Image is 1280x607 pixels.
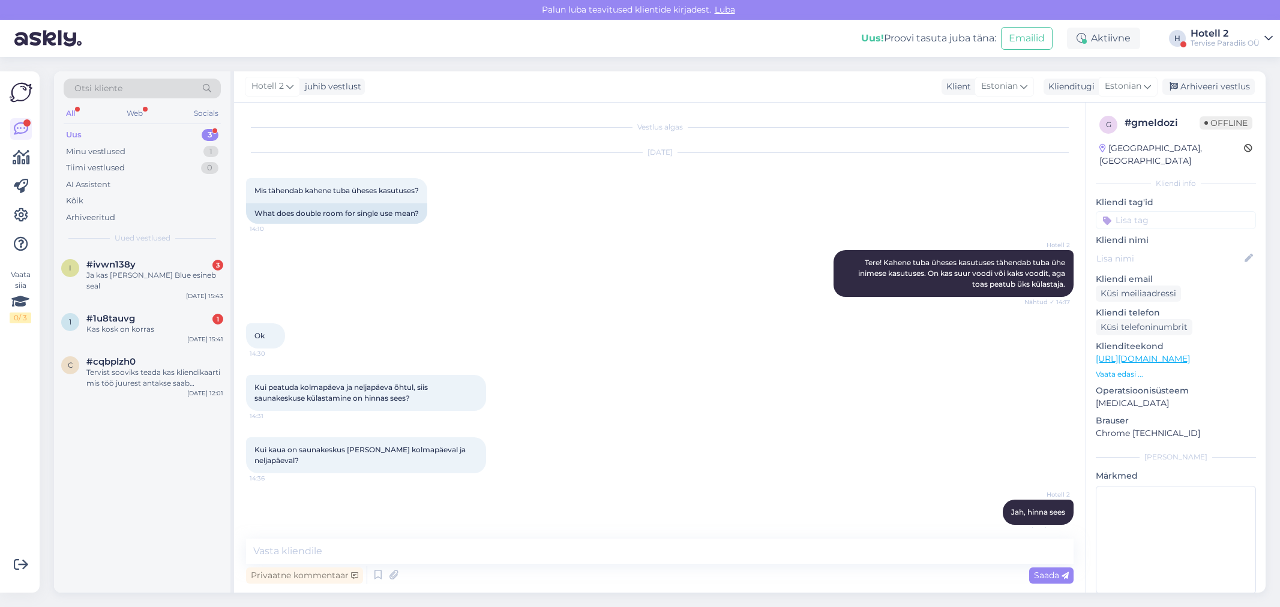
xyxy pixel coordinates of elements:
span: Luba [711,4,739,15]
span: #1u8tauvg [86,313,135,324]
div: [PERSON_NAME] [1096,452,1256,462]
div: Tervise Paradiis OÜ [1191,38,1260,48]
span: 14:10 [250,224,295,233]
span: #ivwn138y [86,259,136,270]
div: Kliendi info [1096,178,1256,189]
b: Uus! [861,32,884,44]
div: [DATE] 15:41 [187,335,223,344]
span: Nähtud ✓ 14:17 [1024,298,1070,306]
div: 0 / 3 [10,312,31,323]
div: Tiimi vestlused [66,162,125,174]
div: Aktiivne [1067,28,1140,49]
span: g [1106,120,1111,129]
div: 3 [212,260,223,271]
span: Offline [1200,116,1252,130]
p: Märkmed [1096,470,1256,482]
span: Otsi kliente [74,82,122,95]
div: Kõik [66,195,83,207]
div: Minu vestlused [66,146,125,158]
span: Tere! Kahene tuba üheses kasutuses tähendab tuba ühe inimese kasutuses. On kas suur voodi või kak... [858,258,1067,289]
div: Küsi telefoninumbrit [1096,319,1192,335]
span: Jah, hinna sees [1011,507,1065,516]
div: Vestlus algas [246,122,1074,133]
div: Proovi tasuta juba täna: [861,31,996,46]
div: What does double room for single use mean? [246,203,427,224]
div: All [64,106,77,121]
span: Nähtud ✓ 14:52 [1023,525,1070,534]
div: Klient [942,80,971,93]
div: [GEOGRAPHIC_DATA], [GEOGRAPHIC_DATA] [1099,142,1244,167]
img: Askly Logo [10,81,32,104]
span: 14:36 [250,474,295,483]
span: i [69,263,71,272]
div: Arhiveeri vestlus [1162,79,1255,95]
div: H [1169,30,1186,47]
div: Uus [66,129,82,141]
p: [MEDICAL_DATA] [1096,397,1256,410]
span: Kui kaua on saunakeskus [PERSON_NAME] kolmapäeval ja neljapäeval? [254,445,467,465]
div: # gmeldozi [1125,116,1200,130]
div: 3 [202,129,218,141]
span: Ok [254,331,265,340]
a: Hotell 2Tervise Paradiis OÜ [1191,29,1273,48]
span: Hotell 2 [251,80,284,93]
p: Kliendi nimi [1096,234,1256,247]
div: Hotell 2 [1191,29,1260,38]
span: Hotell 2 [1025,490,1070,499]
div: Klienditugi [1044,80,1095,93]
div: Arhiveeritud [66,212,115,224]
span: Hotell 2 [1025,241,1070,250]
div: 1 [212,314,223,324]
div: juhib vestlust [300,80,361,93]
div: Socials [191,106,221,121]
div: 0 [201,162,218,174]
span: Saada [1034,570,1069,581]
div: [DATE] 12:01 [187,389,223,398]
div: [DATE] [246,147,1074,158]
span: 14:30 [250,349,295,358]
span: #cqbplzh0 [86,356,136,367]
input: Lisa tag [1096,211,1256,229]
button: Emailid [1001,27,1053,50]
div: Vaata siia [10,269,31,323]
p: Kliendi telefon [1096,306,1256,319]
p: Brauser [1096,414,1256,427]
p: Chrome [TECHNICAL_ID] [1096,427,1256,440]
div: AI Assistent [66,179,110,191]
p: Vaata edasi ... [1096,369,1256,380]
input: Lisa nimi [1096,252,1242,265]
span: Uued vestlused [115,233,170,244]
div: Web [124,106,145,121]
div: Kas kosk on korras [86,324,223,335]
div: Küsi meiliaadressi [1096,286,1181,302]
span: Kui peatuda kolmapäeva ja neljapäeva õhtul, siis saunakeskuse külastamine on hinnas sees? [254,383,430,402]
p: Klienditeekond [1096,340,1256,353]
div: [DATE] 15:43 [186,292,223,301]
div: 1 [203,146,218,158]
p: Operatsioonisüsteem [1096,384,1256,397]
span: Estonian [981,80,1018,93]
span: 14:31 [250,411,295,420]
div: Tervist sooviks teada kas kliendikaarti mis töö juurest antakse saab kasutada piljardi või bowlin... [86,367,223,389]
a: [URL][DOMAIN_NAME] [1096,353,1190,364]
span: 1 [69,317,71,326]
p: Kliendi email [1096,273,1256,286]
div: Privaatne kommentaar [246,567,363,584]
div: Ja kas [PERSON_NAME] Blue esineb seal [86,270,223,292]
span: Mis tähendab kahene tuba üheses kasutuses? [254,186,419,195]
span: c [68,360,73,369]
span: Estonian [1105,80,1141,93]
p: Kliendi tag'id [1096,196,1256,209]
